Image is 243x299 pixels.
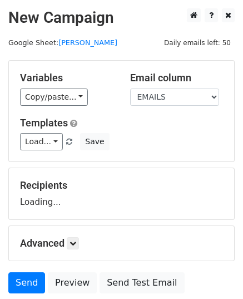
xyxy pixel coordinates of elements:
[48,272,97,293] a: Preview
[20,72,113,84] h5: Variables
[20,89,88,106] a: Copy/paste...
[20,179,223,208] div: Loading...
[20,179,223,192] h5: Recipients
[20,237,223,249] h5: Advanced
[8,272,45,293] a: Send
[8,8,235,27] h2: New Campaign
[80,133,109,150] button: Save
[130,72,224,84] h5: Email column
[8,38,117,47] small: Google Sheet:
[160,38,235,47] a: Daily emails left: 50
[20,133,63,150] a: Load...
[100,272,184,293] a: Send Test Email
[160,37,235,49] span: Daily emails left: 50
[58,38,117,47] a: [PERSON_NAME]
[20,117,68,129] a: Templates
